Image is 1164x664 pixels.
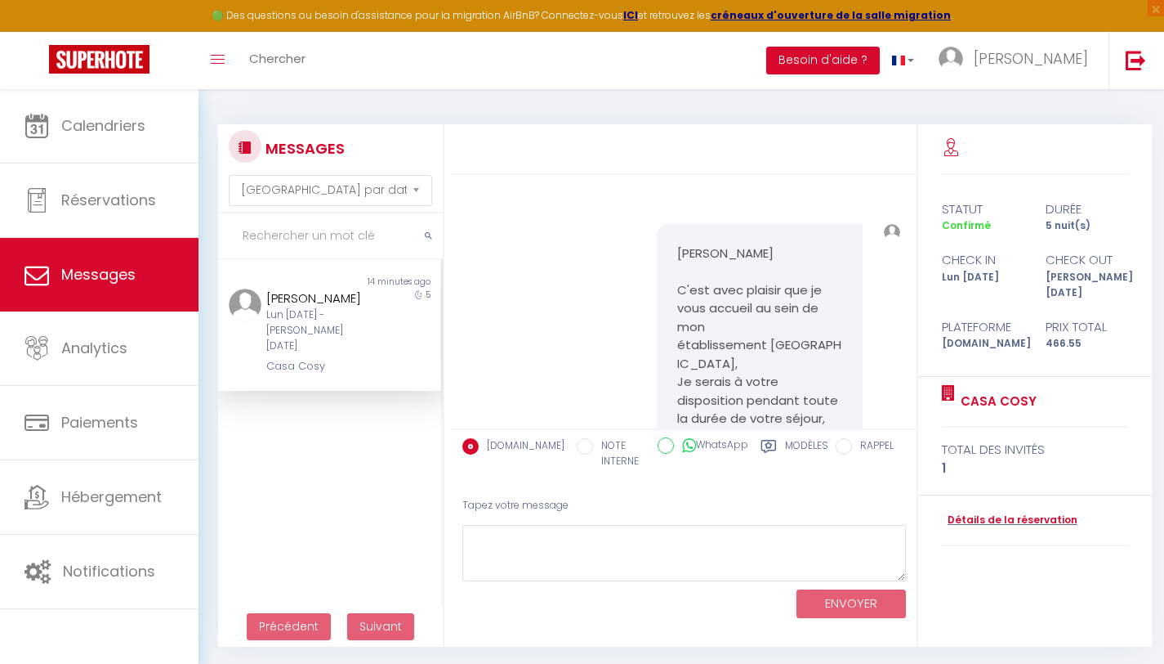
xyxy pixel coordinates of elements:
img: ... [884,224,900,240]
div: Tapez votre message [462,486,906,526]
input: Rechercher un mot clé [218,213,443,259]
label: Modèles [785,438,828,472]
div: statut [931,200,1035,219]
div: 466.55 [1035,336,1139,352]
p: Je serais à votre disposition pendant toute la durée de votre séjour, en cas de besoin ou pour un... [677,373,842,502]
span: [PERSON_NAME] [974,48,1088,69]
h3: MESSAGES [261,130,345,167]
span: Paiements [61,412,138,433]
button: Previous [247,613,331,641]
label: NOTE INTERNE [593,438,645,469]
div: Casa Cosy [266,358,375,375]
div: durée [1035,200,1139,219]
label: WhatsApp [674,437,748,455]
div: [DOMAIN_NAME] [931,336,1035,352]
div: [PERSON_NAME] [266,289,375,308]
label: [DOMAIN_NAME] [479,438,564,456]
button: ENVOYER [796,590,906,618]
button: Next [347,613,414,641]
span: Précédent [259,618,319,635]
span: Messages [61,264,136,285]
button: Besoin d'aide ? [766,47,880,74]
img: logout [1126,50,1146,70]
div: check out [1035,250,1139,270]
img: ... [939,47,963,71]
div: Plateforme [931,317,1035,337]
div: Lun [DATE] - [PERSON_NAME] [DATE] [266,307,375,354]
span: Notifications [63,561,155,581]
p: C'est avec plaisir que je vous accueil au sein de mon établissement [GEOGRAPHIC_DATA], [677,281,842,374]
a: Chercher [237,32,318,89]
span: Hébergement [61,487,162,507]
span: Confirmé [942,218,991,232]
a: créneaux d'ouverture de la salle migration [711,8,951,22]
span: Analytics [61,338,127,358]
span: Suivant [359,618,402,635]
div: [PERSON_NAME] [DATE] [1035,270,1139,301]
span: Chercher [249,50,305,67]
a: ... [PERSON_NAME] [926,32,1108,89]
span: 5 [426,289,430,301]
img: ... [229,289,261,321]
p: [PERSON_NAME] [677,245,842,263]
div: 1 [942,459,1129,478]
a: Détails de la réservation [942,513,1077,528]
div: 14 minutes ago [329,276,440,289]
span: Réservations [61,190,156,210]
div: Prix total [1035,317,1139,337]
div: total des invités [942,440,1129,460]
a: Casa Cosy [955,392,1037,411]
img: Super Booking [49,45,149,74]
a: ICI [623,8,638,22]
span: Calendriers [61,115,145,136]
div: check in [931,250,1035,270]
div: Lun [DATE] [931,270,1035,301]
label: RAPPEL [852,438,894,456]
div: 5 nuit(s) [1035,218,1139,234]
